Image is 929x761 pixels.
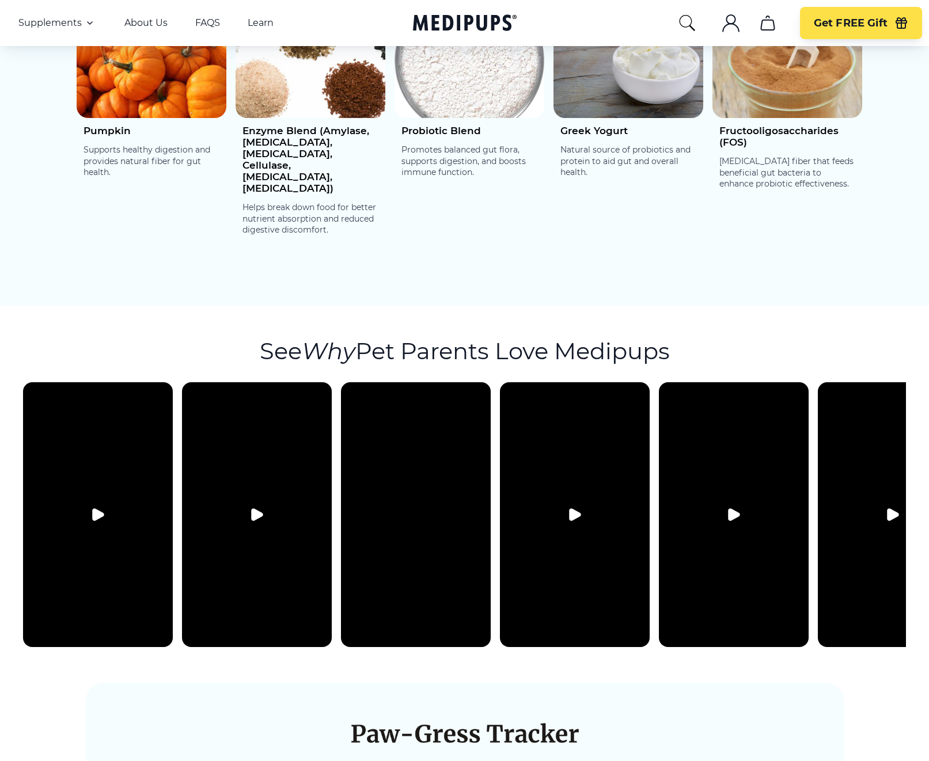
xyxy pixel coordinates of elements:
[77,3,226,118] img: Pumpkin
[242,202,378,236] p: Helps break down food for better nutrient absorption and reduced digestive discomfort.
[678,14,696,32] button: search
[248,17,274,29] a: Learn
[242,125,378,194] h4: Enzyme Blend (Amylase, [MEDICAL_DATA], [MEDICAL_DATA], Cellulase, [MEDICAL_DATA], [MEDICAL_DATA])
[561,501,589,528] button: Play video
[754,9,782,37] button: cart
[560,144,696,178] p: Natural source of probiotics and protein to aid gut and overall health.
[395,3,544,118] img: Probiotic Blend
[84,501,112,528] button: Play video
[84,144,219,178] p: Supports healthy digestion and provides natural fiber for gut health.
[260,334,670,368] h2: See Pet Parents Love Medipups
[195,17,220,29] a: FAQS
[814,17,888,30] span: Get FREE Gift
[560,125,696,136] h4: Greek Yogurt
[413,12,517,36] a: Medipups
[236,3,385,118] img: Enzyme Blend (Amylase, Protease, Lipase, Cellulase, Lactase, Bromelain)
[243,501,271,528] button: Play video
[719,125,855,148] h4: Fructooligosaccharides (FOS)
[18,16,97,30] button: Supplements
[800,7,922,39] button: Get FREE Gift
[879,501,907,528] button: Play video
[401,125,537,136] h4: Probiotic Blend
[712,3,862,118] img: Fructooligosaccharides (FOS)
[720,501,748,528] button: Play video
[401,144,537,178] p: Promotes balanced gut flora, supports digestion, and boosts immune function.
[18,17,82,29] span: Supplements
[302,337,355,365] i: Why
[84,125,219,136] h4: Pumpkin
[719,156,855,190] p: [MEDICAL_DATA] fiber that feeds beneficial gut bacteria to enhance probiotic effectiveness.
[124,17,168,29] a: About Us
[553,3,703,118] img: Greek Yogurt
[717,9,745,37] button: account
